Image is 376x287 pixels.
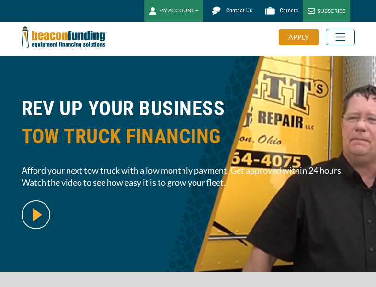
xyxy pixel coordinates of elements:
span: Contact Us [226,7,252,14]
img: Beacon Funding Corporation logo [22,22,107,53]
span: Afford your next tow truck with a low monthly payment. Get approved within 24 hours. Watch the vi... [22,165,355,188]
a: Careers [257,2,303,19]
a: Contact Us [203,2,257,19]
img: Beacon Funding chat [208,2,225,19]
h1: REV UP YOUR BUSINESS [22,95,355,157]
span: Careers [280,7,298,14]
img: video modal pop-up play button [22,200,50,229]
div: APPLY [279,29,319,45]
img: Beacon Funding Careers [262,2,278,19]
a: APPLY [279,29,326,45]
button: Toggle navigation [326,29,355,45]
span: TOW TRUCK FINANCING [22,122,355,150]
